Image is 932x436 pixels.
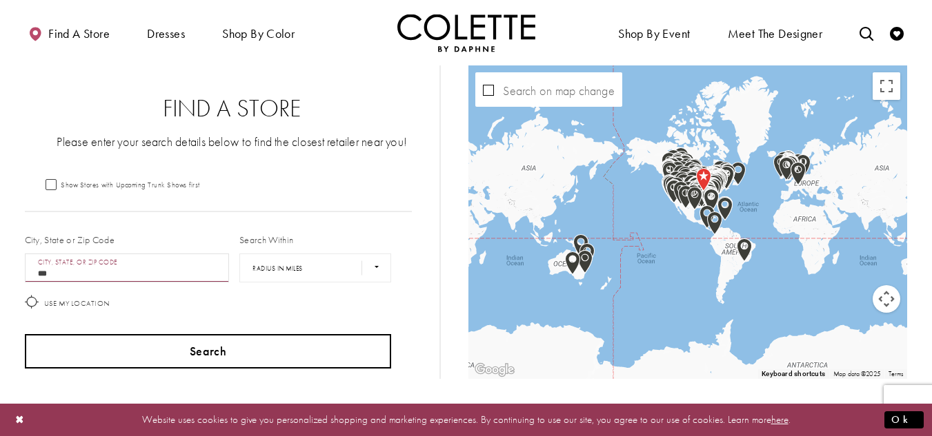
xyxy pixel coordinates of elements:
[99,411,833,429] p: Website uses cookies to give you personalized shopping and marketing experiences. By continuing t...
[762,369,825,379] button: Keyboard shortcuts
[48,27,110,41] span: Find a store
[52,95,413,123] h2: Find a Store
[397,14,535,52] a: Visit Home Page
[219,14,298,52] span: Shop by color
[728,27,823,41] span: Meet the designer
[52,133,413,150] p: Please enter your search details below to find the closest retailer near you!
[856,14,877,52] a: Toggle search
[771,413,789,426] a: here
[468,65,907,379] div: Map with store locations
[472,361,517,379] img: Google
[222,27,295,41] span: Shop by color
[8,408,32,432] button: Close Dialog
[239,233,293,247] label: Search Within
[615,14,693,52] span: Shop By Event
[25,233,115,247] label: City, State or Zip Code
[873,72,900,100] button: Toggle fullscreen view
[239,253,391,282] select: Radius In Miles
[472,361,517,379] a: Open this area in Google Maps (opens a new window)
[25,253,230,282] input: City, State, or ZIP Code
[618,27,690,41] span: Shop By Event
[397,14,535,52] img: Colette by Daphne
[147,27,185,41] span: Dresses
[889,369,904,378] a: Terms (opens in new tab)
[873,285,900,313] button: Map camera controls
[25,14,113,52] a: Find a store
[833,369,880,378] span: Map data ©2025
[884,411,924,428] button: Submit Dialog
[25,334,392,368] button: Search
[143,14,188,52] span: Dresses
[724,14,826,52] a: Meet the designer
[886,14,907,52] a: Check Wishlist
